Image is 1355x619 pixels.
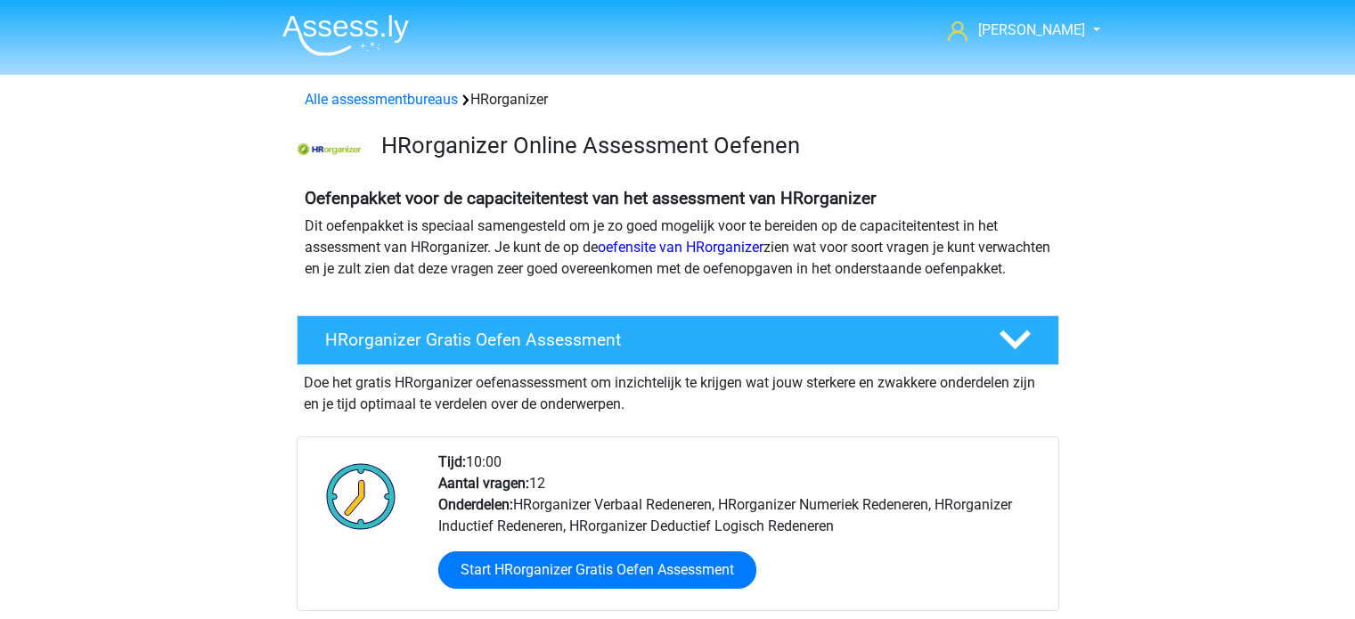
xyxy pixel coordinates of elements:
h3: HRorganizer Online Assessment Oefenen [381,132,1045,159]
a: [PERSON_NAME] [941,20,1087,41]
img: Assessly [282,14,409,56]
a: Alle assessmentbureaus [305,91,458,108]
a: oefensite van HRorganizer [598,239,763,256]
img: HRorganizer Logo [298,143,361,155]
div: HRorganizer [298,89,1058,110]
div: Doe het gratis HRorganizer oefenassessment om inzichtelijk te krijgen wat jouw sterkere en zwakke... [297,365,1059,415]
h4: HRorganizer Gratis Oefen Assessment [325,330,970,350]
p: Dit oefenpakket is speciaal samengesteld om je zo goed mogelijk voor te bereiden op de capaciteit... [305,216,1051,280]
span: [PERSON_NAME] [978,21,1085,38]
div: 10:00 12 HRorganizer Verbaal Redeneren, HRorganizer Numeriek Redeneren, HRorganizer Inductief Red... [425,452,1057,610]
b: Tijd: [438,453,466,470]
a: Start HRorganizer Gratis Oefen Assessment [438,551,756,589]
b: Oefenpakket voor de capaciteitentest van het assessment van HRorganizer [305,188,877,208]
b: Onderdelen: [438,496,513,513]
a: HRorganizer Gratis Oefen Assessment [290,315,1066,365]
img: Klok [316,452,406,541]
b: Aantal vragen: [438,475,529,492]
